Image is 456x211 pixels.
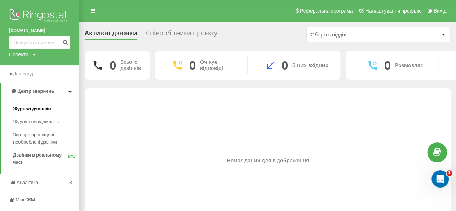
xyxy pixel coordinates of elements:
div: Активні дзвінки [85,29,137,40]
span: Звіт про пропущені необроблені дзвінки [13,131,76,146]
div: 0 [282,58,288,72]
span: Вихід [434,8,446,14]
span: Mini CRM [16,197,35,202]
span: Аналiтика [17,180,38,185]
div: Всього дзвінків [120,59,141,71]
a: Журнал повідомлень [13,115,79,128]
div: 0 [110,58,116,72]
div: Очікує відповіді [200,59,236,71]
div: Немає даних для відображення [90,158,445,164]
input: Пошук за номером [9,36,70,49]
img: Ringostat logo [9,7,70,25]
div: Проекти [9,51,28,58]
iframe: Intercom live chat [431,170,449,188]
span: Журнал дзвінків [13,105,51,113]
div: З них вхідних [292,62,328,69]
span: Реферальна програма [300,8,353,14]
span: Дашборд [13,71,33,76]
div: 0 [189,58,196,72]
div: Оберіть відділ [311,32,397,38]
a: Дзвінки в реальному часіNEW [13,149,79,169]
a: [DOMAIN_NAME] [9,27,70,34]
span: Центр звернень [17,88,54,94]
a: Звіт про пропущені необроблені дзвінки [13,128,79,149]
span: Дзвінки в реальному часі [13,151,68,166]
span: 1 [446,170,452,176]
a: Журнал дзвінків [13,102,79,115]
span: Журнал повідомлень [13,118,59,126]
span: Налаштування профілю [365,8,421,14]
a: Центр звернень [1,83,79,100]
div: Розмовляє [395,62,423,69]
div: 0 [384,58,391,72]
div: Співробітники проєкту [146,29,217,40]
